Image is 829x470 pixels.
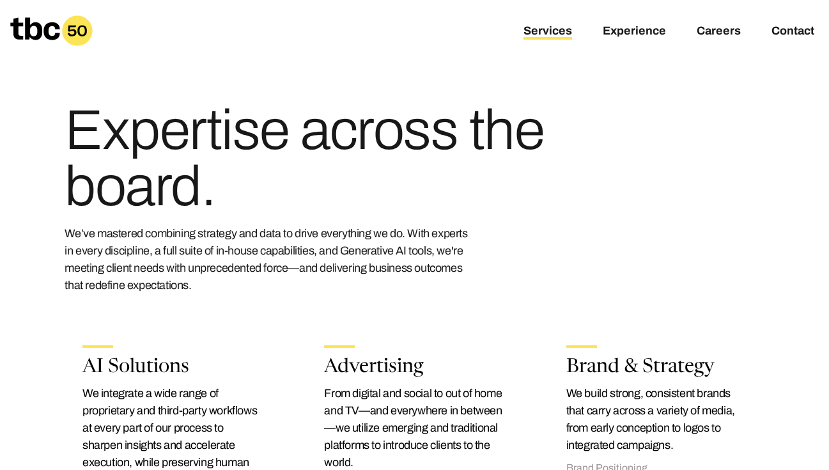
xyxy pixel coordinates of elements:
a: Homepage [10,15,93,46]
p: We’ve mastered combining strategy and data to drive everything we do. With experts in every disci... [65,225,474,294]
a: Experience [603,24,666,40]
h2: Brand & Strategy [566,358,747,377]
a: Services [523,24,572,40]
a: Careers [697,24,741,40]
h2: Advertising [324,358,504,377]
a: Contact [771,24,814,40]
h1: Expertise across the board. [65,102,555,215]
h2: AI Solutions [82,358,263,377]
p: We build strong, consistent brands that carry across a variety of media, from early conception to... [566,385,747,454]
